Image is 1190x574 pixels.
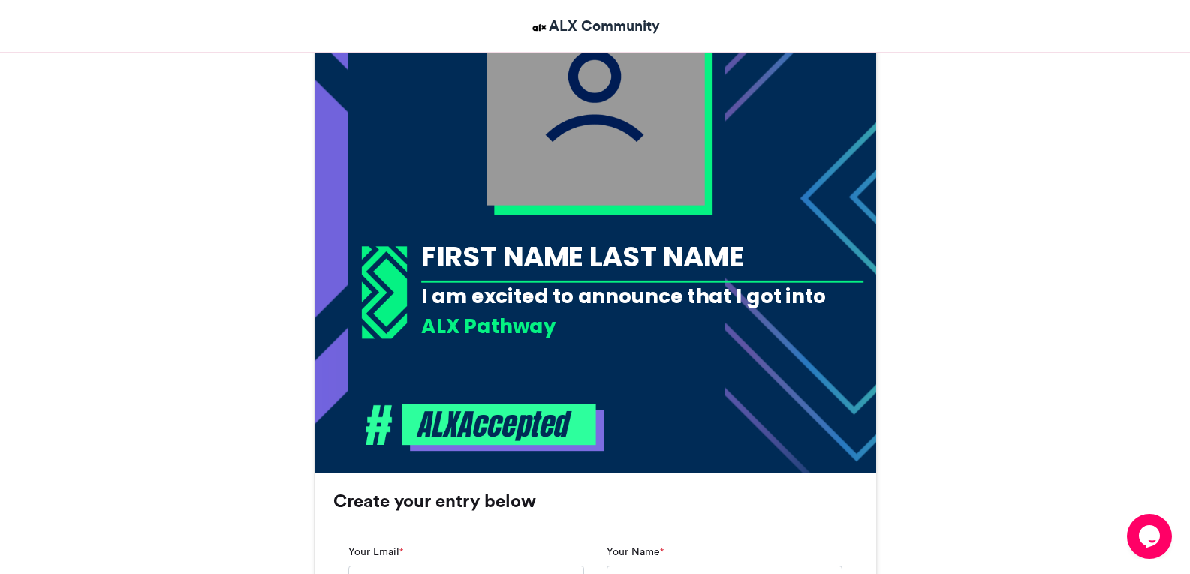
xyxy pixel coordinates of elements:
div: FIRST NAME LAST NAME [421,237,863,276]
h3: Create your entry below [333,492,857,510]
div: I am excited to announce that I got into the [421,282,863,337]
a: ALX Community [530,15,660,37]
div: ALX Pathway [421,312,863,340]
label: Your Email [348,544,403,560]
label: Your Name [607,544,664,560]
iframe: chat widget [1127,514,1175,559]
img: 1718367053.733-03abb1a83a9aadad37b12c69bdb0dc1c60dcbf83.png [361,246,407,339]
img: ALX Community [530,18,549,37]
